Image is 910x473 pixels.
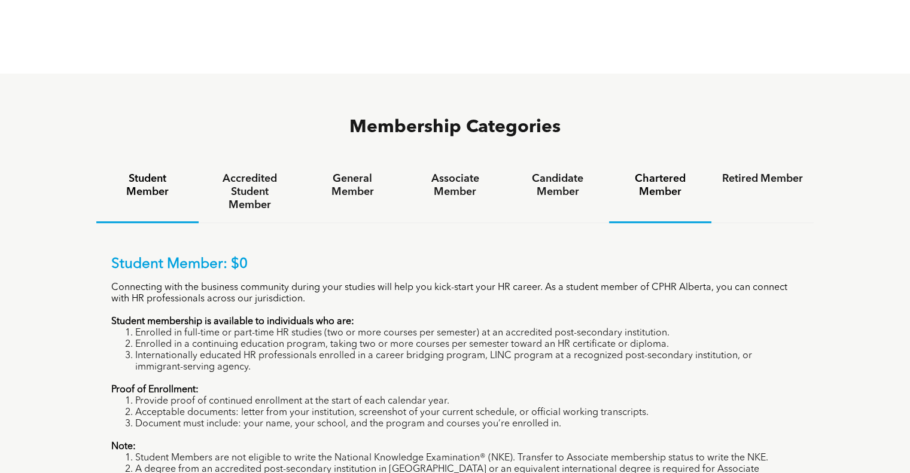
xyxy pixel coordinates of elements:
[111,442,136,451] strong: Note:
[135,328,799,339] li: Enrolled in full-time or part-time HR studies (two or more courses per semester) at an accredited...
[111,317,354,326] strong: Student membership is available to individuals who are:
[111,256,799,273] p: Student Member: $0
[111,385,199,395] strong: Proof of Enrollment:
[135,396,799,407] li: Provide proof of continued enrollment at the start of each calendar year.
[517,172,598,199] h4: Candidate Member
[349,118,561,136] span: Membership Categories
[135,419,799,430] li: Document must include: your name, your school, and the program and courses you’re enrolled in.
[620,172,701,199] h4: Chartered Member
[111,282,799,305] p: Connecting with the business community during your studies will help you kick-start your HR caree...
[135,339,799,350] li: Enrolled in a continuing education program, taking two or more courses per semester toward an HR ...
[722,172,803,185] h4: Retired Member
[135,453,799,464] li: Student Members are not eligible to write the National Knowledge Examination® (NKE). Transfer to ...
[135,350,799,373] li: Internationally educated HR professionals enrolled in a career bridging program, LINC program at ...
[107,172,188,199] h4: Student Member
[415,172,495,199] h4: Associate Member
[312,172,392,199] h4: General Member
[135,407,799,419] li: Acceptable documents: letter from your institution, screenshot of your current schedule, or offic...
[209,172,290,212] h4: Accredited Student Member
